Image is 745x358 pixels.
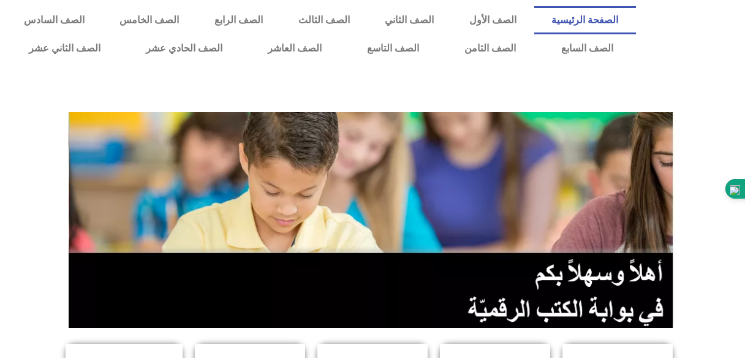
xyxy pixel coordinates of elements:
[245,34,344,63] a: الصف العاشر
[102,6,197,34] a: الصف الخامس
[123,34,245,63] a: الصف الحادي عشر
[367,6,452,34] a: الصف الثاني
[534,6,637,34] a: الصفحة الرئيسية
[281,6,368,34] a: الصف الثالث
[344,34,442,63] a: الصف التاسع
[452,6,534,34] a: الصف الأول
[539,34,636,63] a: الصف السابع
[442,34,539,63] a: الصف الثامن
[6,6,102,34] a: الصف السادس
[197,6,281,34] a: الصف الرابع
[6,34,123,63] a: الصف الثاني عشر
